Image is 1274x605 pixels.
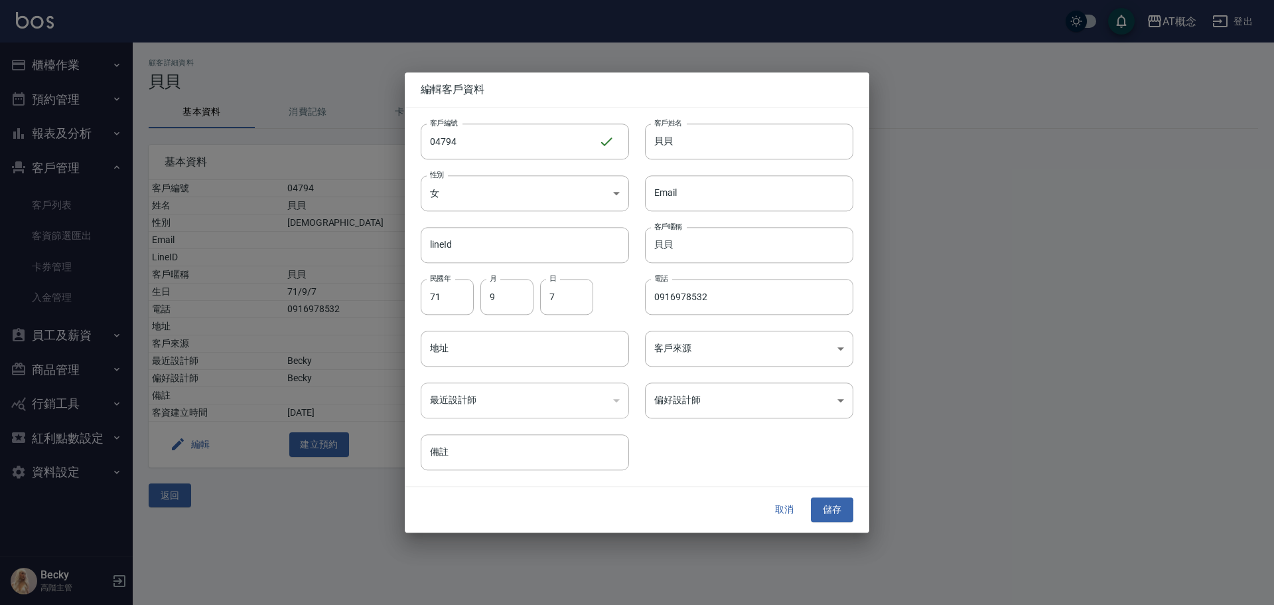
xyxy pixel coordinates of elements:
label: 月 [490,273,496,283]
label: 電話 [654,273,668,283]
label: 客戶編號 [430,118,458,128]
div: 女 [421,175,629,211]
button: 儲存 [811,498,853,523]
button: 取消 [763,498,806,523]
label: 客戶姓名 [654,118,682,128]
label: 日 [549,273,556,283]
label: 客戶暱稱 [654,221,682,231]
label: 民國年 [430,273,451,283]
span: 編輯客戶資料 [421,83,853,96]
label: 性別 [430,169,444,179]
